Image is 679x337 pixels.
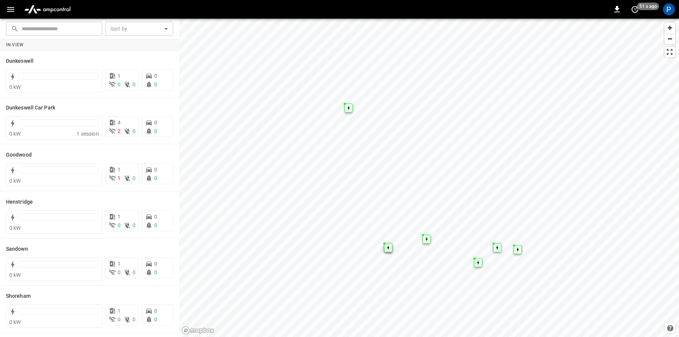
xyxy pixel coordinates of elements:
[9,84,21,90] span: 0 kW
[133,81,136,87] span: 0
[118,167,121,173] span: 1
[6,245,28,253] h6: Sandown
[118,269,121,275] span: 0
[118,214,121,220] span: 1
[384,243,392,252] div: Map marker
[154,316,157,322] span: 0
[179,19,679,337] canvas: Map
[118,81,121,87] span: 0
[118,120,121,126] span: 4
[6,292,31,300] h6: Shoreham
[21,2,74,16] img: ampcontrol.io logo
[154,269,157,275] span: 0
[154,175,157,181] span: 0
[154,128,157,134] span: 0
[133,316,136,322] span: 0
[9,225,21,231] span: 0 kW
[664,33,675,44] button: Zoom out
[118,128,121,134] span: 2
[6,104,55,112] h6: Dunkeswell Car Park
[118,261,121,267] span: 1
[118,73,121,79] span: 1
[77,131,99,137] span: 1 session
[9,272,21,278] span: 0 kW
[664,34,675,44] span: Zoom out
[664,22,675,33] button: Zoom in
[9,319,21,325] span: 0 kW
[154,167,157,173] span: 0
[118,308,121,314] span: 1
[637,3,659,10] span: 51 s ago
[493,243,501,252] div: Map marker
[6,151,32,159] h6: Goodwood
[345,103,353,112] div: Map marker
[133,128,136,134] span: 0
[133,222,136,228] span: 0
[154,308,157,314] span: 0
[118,175,121,181] span: 1
[9,178,21,184] span: 0 kW
[118,222,121,228] span: 0
[181,326,214,335] a: Mapbox homepage
[629,3,641,15] button: set refresh interval
[133,269,136,275] span: 0
[514,245,522,254] div: Map marker
[133,175,136,181] span: 0
[118,316,121,322] span: 0
[474,258,482,267] div: Map marker
[154,214,157,220] span: 0
[663,3,675,15] div: profile-icon
[6,57,34,65] h6: Dunkeswell
[423,235,431,244] div: Map marker
[6,198,33,206] h6: Henstridge
[154,222,157,228] span: 0
[154,261,157,267] span: 0
[154,81,157,87] span: 0
[9,131,21,137] span: 0 kW
[6,42,24,47] strong: In View
[154,73,157,79] span: 0
[154,120,157,126] span: 0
